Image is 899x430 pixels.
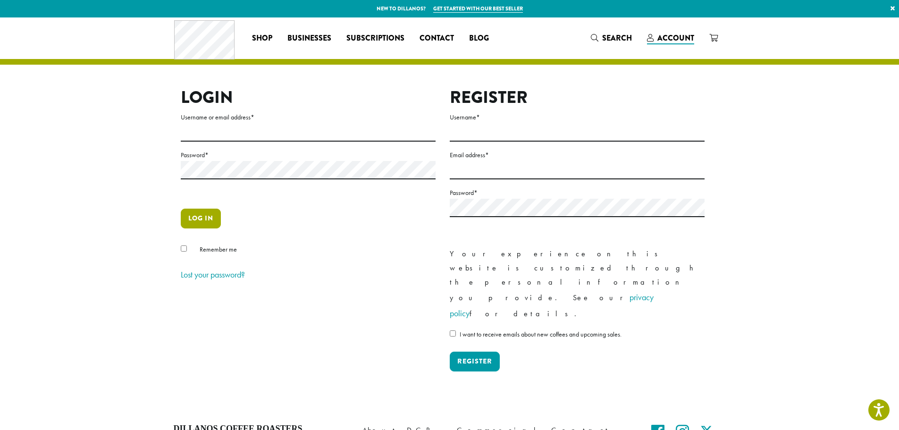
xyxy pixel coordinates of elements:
button: Register [450,352,500,371]
a: Lost your password? [181,269,245,280]
p: Your experience on this website is customized through the personal information you provide. See o... [450,247,705,321]
button: Log in [181,209,221,228]
span: Search [602,33,632,43]
span: Blog [469,33,489,44]
span: Account [657,33,694,43]
span: Remember me [200,245,237,253]
h2: Login [181,87,436,108]
h2: Register [450,87,705,108]
label: Password [450,187,705,199]
label: Password [181,149,436,161]
a: Shop [244,31,280,46]
span: Contact [420,33,454,44]
span: Businesses [287,33,331,44]
span: Subscriptions [346,33,404,44]
span: Shop [252,33,272,44]
a: Get started with our best seller [433,5,523,13]
input: I want to receive emails about new coffees and upcoming sales. [450,330,456,337]
a: Search [583,30,639,46]
a: privacy policy [450,292,654,319]
span: I want to receive emails about new coffees and upcoming sales. [460,330,622,338]
label: Username [450,111,705,123]
label: Email address [450,149,705,161]
label: Username or email address [181,111,436,123]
